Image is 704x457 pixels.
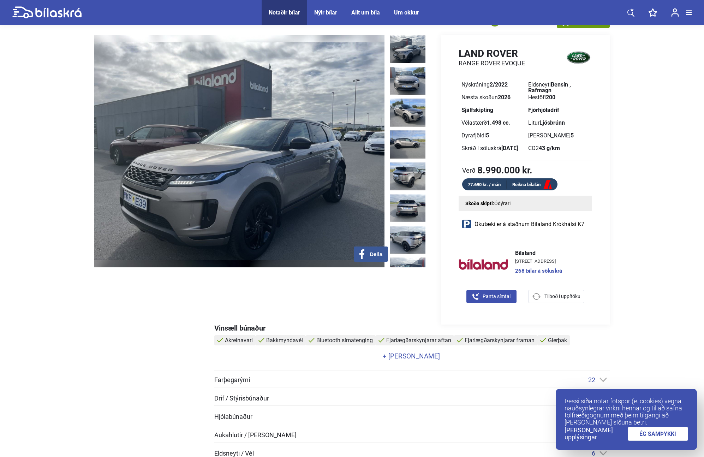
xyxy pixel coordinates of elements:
b: 2026 [498,94,511,101]
b: 5 [571,132,574,139]
span: Fjarlægðarskynjarar framan [465,337,535,344]
div: Hestöfl [528,95,589,100]
a: 268 bílar á söluskrá [515,268,562,274]
button: Deila [354,247,388,262]
span: [STREET_ADDRESS] [515,259,562,263]
span: Akreinavari [225,337,253,344]
a: Reikna bílalán [507,180,557,189]
img: logo Land Rover RANGE ROVER EVOQUE [565,47,592,67]
span: Ökutæki er á staðnum Bílaland Krókhálsi K7 [475,221,584,227]
span: Eldsneyti / Vél [214,450,254,457]
div: Vélastærð [461,120,523,126]
span: Tilboð í uppítöku [544,293,580,300]
div: CO2 [528,146,589,151]
img: 1755531637_2196175289496477671_27831610339251704.jpg [390,194,425,222]
a: Um okkur [394,9,419,16]
img: 1755531636_3094326801783189083_27831608642041993.jpg [390,99,425,127]
a: Allt um bíla [351,9,380,16]
a: ÉG SAMÞYKKI [628,427,688,441]
p: Þessi síða notar fótspor (e. cookies) vegna nauðsynlegrar virkni hennar og til að safna tölfræðig... [565,398,688,426]
b: Bensín , Rafmagn [528,81,571,94]
b: 1.498 cc. [487,119,510,126]
span: Verð [462,167,476,174]
b: [DATE] [501,145,518,152]
img: 1755531637_4888604450855699466_27831609807509568.jpg [390,162,425,190]
b: 200 [546,94,555,101]
h2: RANGE ROVER EVOQUE [459,59,525,67]
span: 6 [592,450,595,457]
div: Nýskráning [461,82,523,88]
h1: Land Rover [459,48,525,59]
span: Deila [370,251,382,257]
div: Dyrafjöldi [461,133,523,138]
span: 22 [588,376,595,384]
div: Skráð í söluskrá [461,146,523,151]
b: 8.990.000 kr. [477,166,532,175]
img: user-login.svg [671,8,679,17]
a: Notaðir bílar [269,9,300,16]
b: 5 [486,132,489,139]
div: 77.690 kr. / mán [462,180,507,189]
span: Hjólabúnaður [214,414,252,420]
b: 2/2022 [490,81,508,88]
img: 1755531638_3414539341781978450_27831611436447892.jpg [390,257,425,286]
span: Bluetooth símatenging [316,337,373,344]
span: Panta símtal [483,293,511,300]
b: Ljósbrúnn [539,119,565,126]
span: Bakkmyndavél [266,337,303,344]
img: 1755531634_8142606081511482246_27831607436438576.jpg [390,35,425,63]
div: Litur [528,120,589,126]
span: Farþegarými [214,377,250,383]
img: 1755531635_7171176310215635561_27831608024644924.jpg [390,67,425,95]
div: [PERSON_NAME] [528,133,589,138]
strong: Skoða skipti: [465,201,494,206]
a: Nýir bílar [314,9,337,16]
div: Næsta skoðun [461,95,523,100]
div: Eldsneyti [528,82,589,88]
div: Vinsæll búnaður [214,325,610,332]
span: Fjarlægðarskynjarar aftan [386,337,451,344]
span: Bílaland [515,250,562,256]
img: 1755531636_7018345789809187146_27831609220656243.jpg [390,130,425,159]
span: Drif / Stýrisbúnaður [214,395,269,402]
span: Aukahlutir / [PERSON_NAME] [214,432,297,438]
span: Ódýrari [494,201,511,206]
a: [PERSON_NAME] upplýsingar [565,427,628,441]
img: 1755531638_5616878800574437864_27831610894681897.jpg [390,226,425,254]
b: 43 g/km [539,145,560,152]
b: Sjálfskipting [461,107,493,113]
span: Glerþak [548,337,567,344]
a: + [PERSON_NAME] [214,353,608,360]
b: Fjórhjóladrif [528,107,559,113]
